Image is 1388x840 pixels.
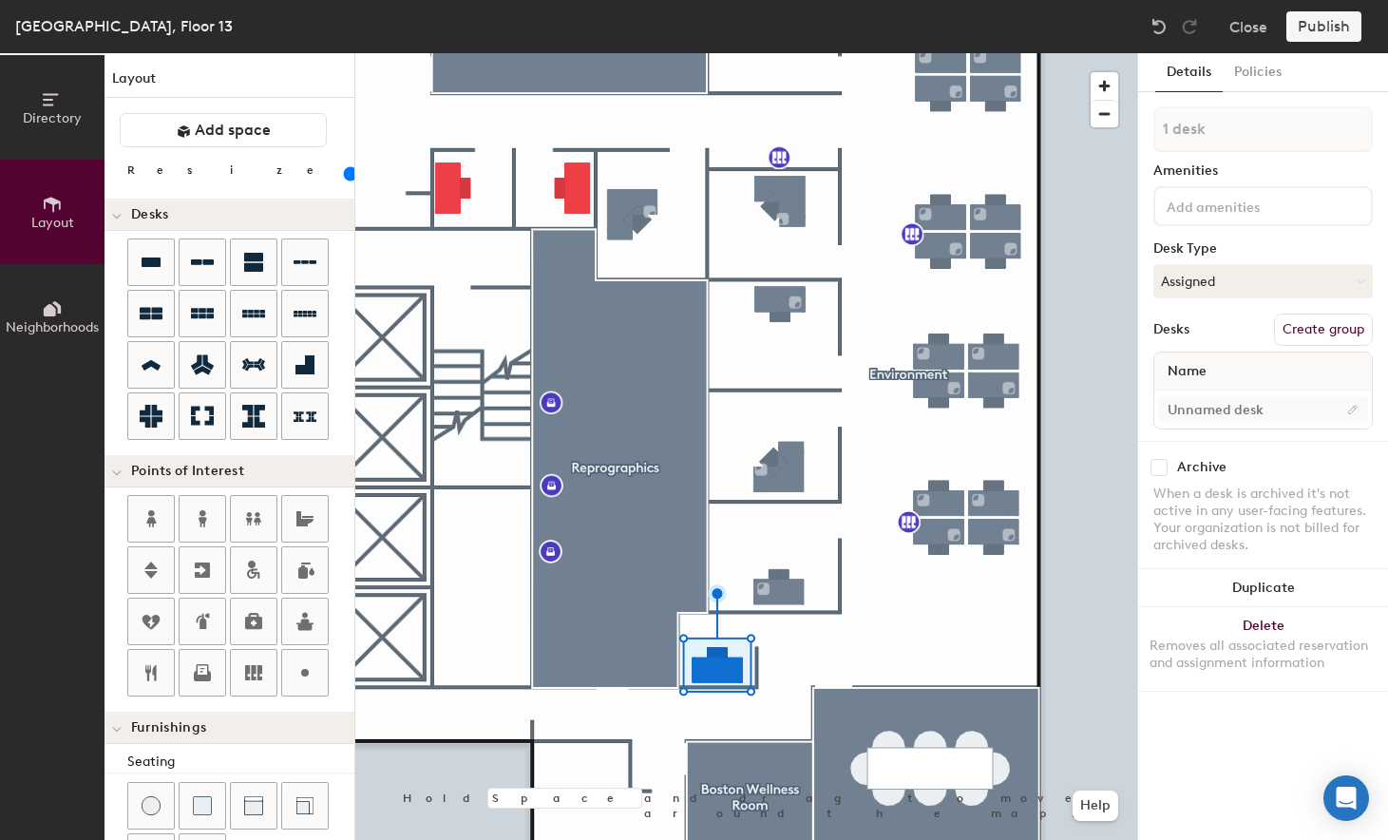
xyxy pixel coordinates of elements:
[1153,264,1373,298] button: Assigned
[1158,396,1368,423] input: Unnamed desk
[15,14,233,38] div: [GEOGRAPHIC_DATA], Floor 13
[127,162,337,178] div: Resize
[281,782,329,830] button: Couch (corner)
[1153,241,1373,257] div: Desk Type
[127,752,354,773] div: Seating
[1073,791,1118,821] button: Help
[179,782,226,830] button: Cushion
[1138,607,1388,691] button: DeleteRemoves all associated reservation and assignment information
[1150,638,1377,672] div: Removes all associated reservation and assignment information
[1158,354,1216,389] span: Name
[1138,569,1388,607] button: Duplicate
[1177,460,1226,475] div: Archive
[1323,775,1369,821] div: Open Intercom Messenger
[120,113,327,147] button: Add space
[23,110,82,126] span: Directory
[131,464,244,479] span: Points of Interest
[131,720,206,735] span: Furnishings
[244,796,263,815] img: Couch (middle)
[1274,314,1373,346] button: Create group
[193,796,212,815] img: Cushion
[1153,486,1373,554] div: When a desk is archived it's not active in any user-facing features. Your organization is not bil...
[105,68,354,98] h1: Layout
[1229,11,1267,42] button: Close
[1150,17,1169,36] img: Undo
[1153,163,1373,179] div: Amenities
[1155,53,1223,92] button: Details
[1223,53,1293,92] button: Policies
[1163,194,1334,217] input: Add amenities
[295,796,314,815] img: Couch (corner)
[6,319,99,335] span: Neighborhoods
[195,121,271,140] span: Add space
[230,782,277,830] button: Couch (middle)
[142,796,161,815] img: Stool
[31,215,74,231] span: Layout
[1153,322,1189,337] div: Desks
[131,207,168,222] span: Desks
[127,782,175,830] button: Stool
[1180,17,1199,36] img: Redo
